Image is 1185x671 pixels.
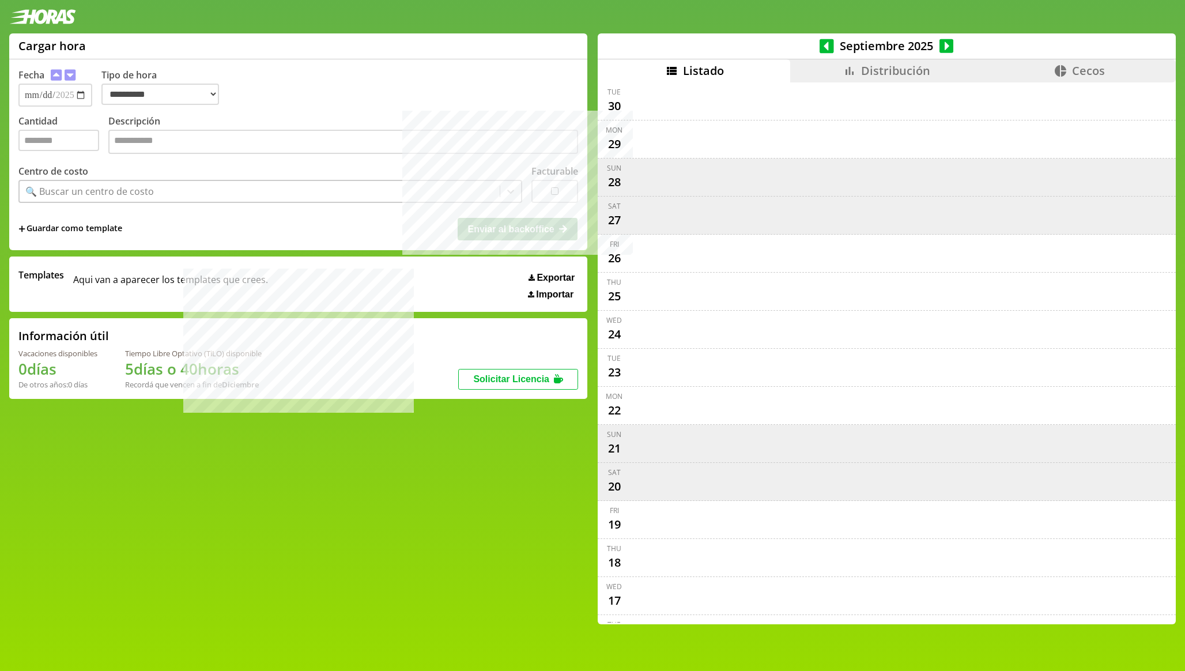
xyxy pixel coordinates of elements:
div: 22 [605,401,624,420]
div: 23 [605,363,624,382]
div: Tiempo Libre Optativo (TiLO) disponible [125,348,262,359]
span: Templates [18,269,64,281]
div: De otros años: 0 días [18,379,97,390]
span: Exportar [537,273,575,283]
h1: Cargar hora [18,38,86,54]
div: Vacaciones disponibles [18,348,97,359]
span: Listado [683,63,724,78]
div: 29 [605,135,624,153]
h2: Información útil [18,328,109,344]
span: Solicitar Licencia [473,374,549,384]
div: Tue [607,620,621,629]
div: Mon [606,125,622,135]
div: 27 [605,211,624,229]
div: Tue [607,353,621,363]
div: 30 [605,97,624,115]
span: Septiembre 2025 [834,38,939,54]
label: Cantidad [18,115,108,157]
button: Solicitar Licencia [458,369,578,390]
label: Tipo de hora [101,69,228,107]
img: logotipo [9,9,76,24]
span: Importar [536,289,573,300]
div: Tue [607,87,621,97]
b: Diciembre [222,379,259,390]
span: Distribución [861,63,930,78]
div: Fri [610,506,619,515]
div: Sat [608,468,621,477]
label: Descripción [108,115,578,157]
div: scrollable content [598,82,1176,623]
span: Cecos [1072,63,1105,78]
div: Wed [606,582,622,591]
label: Fecha [18,69,44,81]
span: +Guardar como template [18,223,122,235]
span: + [18,223,25,235]
div: 24 [605,325,624,344]
label: Centro de costo [18,165,88,178]
div: Sat [608,201,621,211]
div: 28 [605,173,624,191]
div: 26 [605,249,624,267]
div: 25 [605,287,624,306]
div: 19 [605,515,624,534]
div: 🔍 Buscar un centro de costo [25,185,154,198]
div: Sun [607,429,621,439]
button: Exportar [525,272,578,284]
div: Wed [606,315,622,325]
div: Thu [607,277,621,287]
div: Recordá que vencen a fin de [125,379,262,390]
h1: 0 días [18,359,97,379]
div: 18 [605,553,624,572]
textarea: Descripción [108,130,578,154]
div: 17 [605,591,624,610]
span: Aqui van a aparecer los templates que crees. [73,269,268,300]
div: Thu [607,544,621,553]
select: Tipo de hora [101,84,219,105]
div: Sun [607,163,621,173]
div: Mon [606,391,622,401]
div: Fri [610,239,619,249]
label: Facturable [531,165,578,178]
h1: 5 días o 40 horas [125,359,262,379]
div: 20 [605,477,624,496]
div: 21 [605,439,624,458]
input: Cantidad [18,130,99,151]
